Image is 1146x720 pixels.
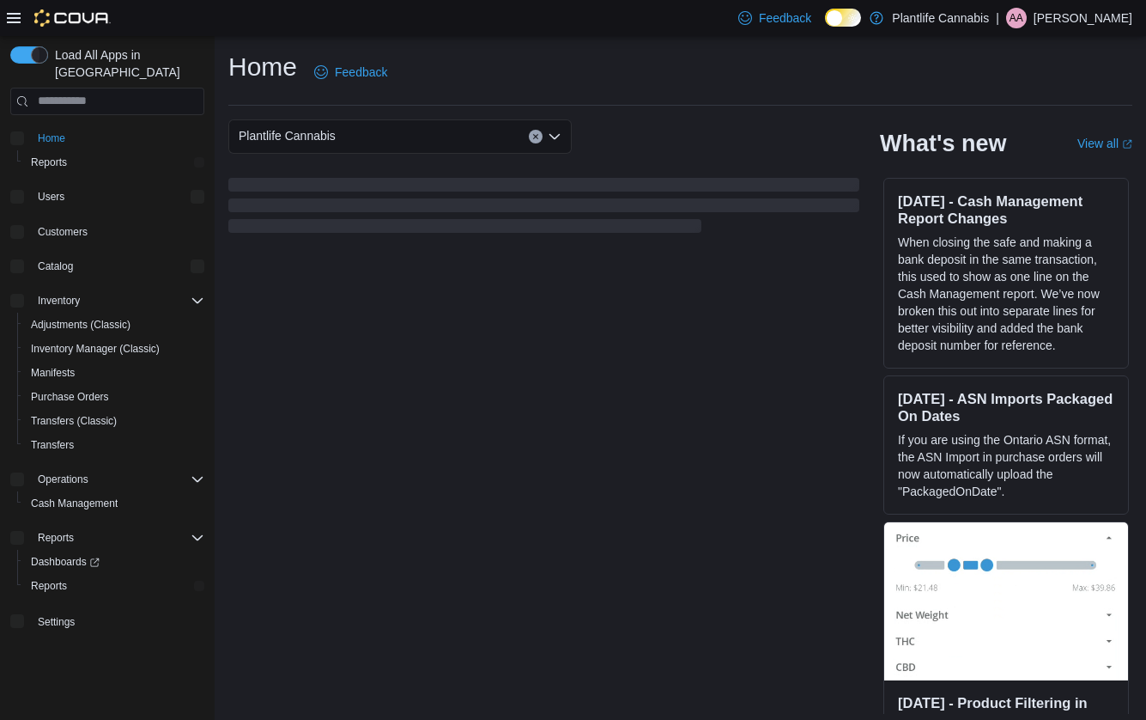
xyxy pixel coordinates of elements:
[1006,8,1027,28] div: Andrew Aylward
[31,579,67,593] span: Reports
[335,64,387,81] span: Feedback
[898,234,1114,354] p: When closing the safe and making a bank deposit in the same transaction, this used to show as one...
[24,493,124,514] a: Cash Management
[3,254,211,278] button: Catalog
[17,433,211,457] button: Transfers
[3,608,211,633] button: Settings
[17,574,211,598] button: Reports
[239,125,336,146] span: Plantlife Cannabis
[880,130,1006,157] h2: What's new
[31,366,75,380] span: Manifests
[31,438,74,452] span: Transfers
[24,339,167,359] a: Inventory Manager (Classic)
[38,473,88,486] span: Operations
[17,313,211,337] button: Adjustments (Classic)
[31,221,204,242] span: Customers
[38,531,74,545] span: Reports
[31,127,204,149] span: Home
[31,469,204,490] span: Operations
[24,411,124,431] a: Transfers (Classic)
[31,390,109,404] span: Purchase Orders
[898,390,1114,424] h3: [DATE] - ASN Imports Packaged On Dates
[529,130,543,143] button: Clear input
[24,576,204,596] span: Reports
[24,339,204,359] span: Inventory Manager (Classic)
[31,290,204,311] span: Inventory
[17,550,211,574] a: Dashboards
[31,528,204,548] span: Reports
[24,552,106,572] a: Dashboards
[898,192,1114,227] h3: [DATE] - Cash Management Report Changes
[31,555,100,569] span: Dashboards
[892,8,989,28] p: Plantlife Cannabis
[31,256,80,277] button: Catalog
[3,289,211,313] button: Inventory
[898,431,1114,500] p: If you are using the Ontario ASN format, the ASN Import in purchase orders will now automatically...
[31,222,94,242] a: Customers
[31,414,117,428] span: Transfers (Classic)
[38,259,73,273] span: Catalog
[17,361,211,385] button: Manifests
[228,181,859,236] span: Loading
[31,318,130,332] span: Adjustments (Classic)
[228,50,297,84] h1: Home
[17,409,211,433] button: Transfers (Classic)
[31,186,71,207] button: Users
[31,610,204,632] span: Settings
[548,130,561,143] button: Open list of options
[3,526,211,550] button: Reports
[31,497,118,510] span: Cash Management
[731,1,818,35] a: Feedback
[31,156,67,169] span: Reports
[24,363,204,383] span: Manifests
[1122,139,1132,149] svg: External link
[24,576,74,596] a: Reports
[24,387,204,407] span: Purchase Orders
[31,186,204,207] span: Users
[38,131,65,145] span: Home
[1010,8,1023,28] span: AA
[759,9,811,27] span: Feedback
[3,467,211,491] button: Operations
[307,55,394,89] a: Feedback
[24,435,81,455] a: Transfers
[24,152,74,173] a: Reports
[17,337,211,361] button: Inventory Manager (Classic)
[3,185,211,209] button: Users
[38,615,75,629] span: Settings
[24,314,204,335] span: Adjustments (Classic)
[17,150,211,174] button: Reports
[24,552,204,572] span: Dashboards
[38,225,88,239] span: Customers
[24,435,204,455] span: Transfers
[34,9,111,27] img: Cova
[24,387,116,407] a: Purchase Orders
[24,152,204,173] span: Reports
[31,469,95,490] button: Operations
[31,528,81,548] button: Reports
[996,8,999,28] p: |
[31,128,72,149] a: Home
[3,219,211,244] button: Customers
[38,294,80,308] span: Inventory
[24,411,204,431] span: Transfers (Classic)
[3,125,211,150] button: Home
[1034,8,1132,28] p: [PERSON_NAME]
[38,190,64,204] span: Users
[1077,137,1132,150] a: View allExternal link
[24,493,204,514] span: Cash Management
[48,46,204,81] span: Load All Apps in [GEOGRAPHIC_DATA]
[825,9,861,27] input: Dark Mode
[17,491,211,516] button: Cash Management
[31,290,87,311] button: Inventory
[31,342,160,356] span: Inventory Manager (Classic)
[31,256,204,277] span: Catalog
[17,385,211,409] button: Purchase Orders
[24,314,137,335] a: Adjustments (Classic)
[10,119,204,679] nav: Complex example
[24,363,82,383] a: Manifests
[31,612,82,632] a: Settings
